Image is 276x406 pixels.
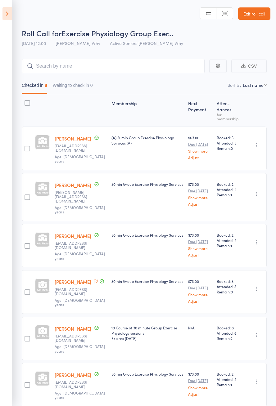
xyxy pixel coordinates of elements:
a: [PERSON_NAME] [55,372,91,378]
div: for membership [217,113,242,121]
span: Attended: 2 [217,377,242,382]
a: Adjust [188,392,212,396]
span: [DATE] 12:00 [22,40,46,46]
div: $63.00 [188,135,212,159]
div: 0 [90,83,93,88]
span: 1 [231,192,232,197]
span: 1 [231,382,232,387]
span: Remain: [217,192,242,197]
div: 8 [45,83,47,88]
span: Age: [DEMOGRAPHIC_DATA] years [55,205,105,214]
span: Remain: [217,289,242,294]
div: $73.00 [188,371,212,396]
span: Age: [DEMOGRAPHIC_DATA] years [55,154,105,163]
div: Atten­dances [214,97,244,124]
small: ericberry@optusnet.com.au [55,144,95,153]
div: 10 Course of 30 minute Group Exercise Physiology sessions [111,325,183,341]
a: [PERSON_NAME] [55,182,91,188]
small: marian.bett@yahoo.com.au [55,190,95,203]
a: [PERSON_NAME] [55,325,91,332]
input: Search by name [22,59,205,73]
span: Remain: [217,243,242,248]
a: Adjust [188,202,212,206]
span: Age: [DEMOGRAPHIC_DATA] years [55,251,105,261]
a: Show more [188,246,212,250]
a: Show more [188,149,212,153]
a: Adjust [188,253,212,257]
span: 0 [231,145,233,151]
button: CSV [231,60,267,73]
a: [PERSON_NAME] [55,135,91,142]
small: Due [DATE] [188,142,212,146]
div: 30min Group Exercise Physiology Services [111,232,183,238]
div: Expires [DATE] [111,336,183,341]
span: Remain: [217,382,242,387]
div: 30min Group Exercise Physiology Services [111,181,183,187]
a: Show more [188,386,212,390]
span: Age: [DEMOGRAPHIC_DATA] years [55,344,105,353]
small: Due [DATE] [188,286,212,290]
small: freshcon1@bigpond.com [55,287,95,296]
div: $73.00 [188,181,212,206]
span: Age: [DEMOGRAPHIC_DATA] years [55,390,105,400]
span: Attended: 6 [217,330,242,336]
span: Attended: 2 [217,238,242,243]
span: Booked: 3 [217,135,242,140]
a: Show more [188,292,212,297]
span: Booked: 2 [217,181,242,187]
a: Exit roll call [238,7,270,20]
span: Attended: 3 [217,140,242,145]
small: Due [DATE] [188,189,212,193]
span: Booked: 8 [217,325,242,330]
span: Attended: 3 [217,284,242,289]
span: Booked: 3 [217,279,242,284]
small: Due [DATE] [188,239,212,244]
div: (A) 30min Group Exercise Physiology Services (A) [111,135,183,145]
span: Booked: 2 [217,232,242,238]
a: Adjust [188,299,212,303]
small: vibetteridge@yahoo.com.au [55,241,95,250]
span: Booked: 2 [217,371,242,377]
button: Checked in8 [22,80,47,94]
span: [PERSON_NAME] Why [56,40,100,46]
a: Show more [188,195,212,199]
span: Remain: [217,145,242,151]
div: 30min Group Exercise Physiology Services [111,371,183,377]
span: Age: [DEMOGRAPHIC_DATA] years [55,297,105,307]
div: N/A [188,325,212,330]
button: Waiting to check in0 [53,80,93,94]
div: Membership [109,97,186,124]
small: lescolvan@gmail.com [55,380,95,389]
a: [PERSON_NAME] [55,233,91,239]
small: dianamccormick_9@hotmail.com [55,334,95,343]
span: Roll Call for [22,28,61,38]
div: Last name [243,82,264,88]
div: $73.00 [188,232,212,257]
span: Active Seniors [PERSON_NAME] Why [110,40,183,46]
label: Sort by [228,82,242,88]
span: Remain: [217,336,242,341]
a: Adjust [188,155,212,159]
div: Next Payment [186,97,214,124]
span: 1 [231,243,232,248]
span: 0 [231,289,233,294]
a: [PERSON_NAME] [55,279,91,285]
span: Exercise Physiology Group Exer… [61,28,173,38]
span: 2 [231,336,233,341]
span: Attended: 2 [217,187,242,192]
small: Due [DATE] [188,378,212,383]
div: 30min Group Exercise Physiology Services [111,279,183,284]
div: $73.00 [188,279,212,303]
